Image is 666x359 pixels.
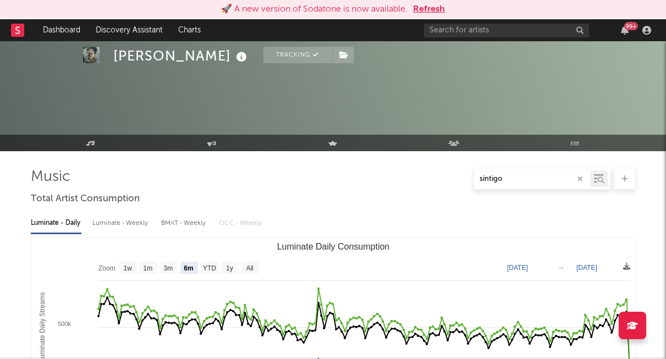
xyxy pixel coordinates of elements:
div: Luminate - Weekly [92,214,150,233]
div: 99 + [624,22,638,30]
text: 1y [226,264,233,272]
text: YTD [202,264,216,272]
text: Zoom [98,264,115,272]
text: → [558,264,564,272]
text: All [246,264,253,272]
button: Refresh [413,3,445,16]
a: Dashboard [35,19,88,41]
button: 99+ [621,26,629,35]
div: [PERSON_NAME] [113,47,250,65]
input: Search by song name or URL [474,175,590,184]
a: Discovery Assistant [88,19,170,41]
text: [DATE] [576,264,597,272]
text: [DATE] [507,264,528,272]
button: Tracking [263,47,332,63]
div: 🚀 A new version of Sodatone is now available. [221,3,408,16]
text: 1m [143,264,152,272]
text: 6m [184,264,193,272]
text: Luminate Daily Consumption [277,242,389,251]
text: 1w [123,264,132,272]
div: Luminate - Daily [31,214,81,233]
text: 500k [58,321,71,327]
a: Charts [170,19,208,41]
input: Search for artists [424,24,589,37]
span: Total Artist Consumption [31,192,140,206]
div: BMAT - Weekly [161,214,208,233]
text: 3m [163,264,173,272]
